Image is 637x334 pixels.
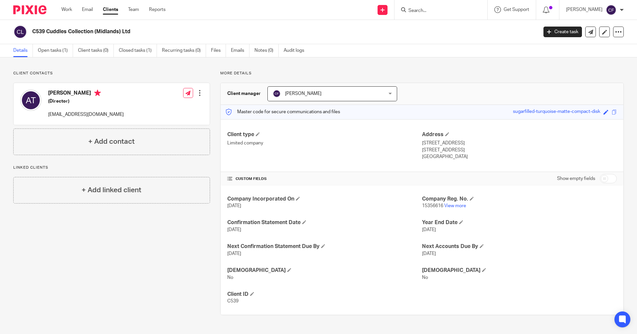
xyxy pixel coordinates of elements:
[422,140,617,146] p: [STREET_ADDRESS]
[149,6,166,13] a: Reports
[227,176,422,182] h4: CUSTOM FIELDS
[422,131,617,138] h4: Address
[504,7,529,12] span: Get Support
[13,71,210,76] p: Client contacts
[422,267,617,274] h4: [DEMOGRAPHIC_DATA]
[48,98,124,105] h5: (Director)
[128,6,139,13] a: Team
[13,5,46,14] img: Pixie
[422,196,617,203] h4: Company Reg. No.
[119,44,157,57] a: Closed tasks (1)
[211,44,226,57] a: Files
[231,44,249,57] a: Emails
[227,131,422,138] h4: Client type
[227,251,241,256] span: [DATE]
[422,219,617,226] h4: Year End Date
[422,243,617,250] h4: Next Accounts Due By
[94,90,101,96] i: Primary
[38,44,73,57] a: Open tasks (1)
[220,71,624,76] p: More details
[13,44,33,57] a: Details
[227,204,241,208] span: [DATE]
[103,6,118,13] a: Clients
[61,6,72,13] a: Work
[227,219,422,226] h4: Confirmation Statement Date
[48,111,124,118] p: [EMAIL_ADDRESS][DOMAIN_NAME]
[606,5,616,15] img: svg%3E
[422,275,428,280] span: No
[162,44,206,57] a: Recurring tasks (0)
[227,275,233,280] span: No
[422,147,617,153] p: [STREET_ADDRESS]
[226,109,340,115] p: Master code for secure communications and files
[422,227,436,232] span: [DATE]
[13,165,210,170] p: Linked clients
[513,108,600,116] div: sugarfilled-turquoise-matte-compact-disk
[227,196,422,203] h4: Company Incorporated On
[227,90,261,97] h3: Client manager
[422,204,443,208] span: 15356616
[227,243,422,250] h4: Next Confirmation Statement Due By
[82,185,141,195] h4: + Add linked client
[422,153,617,160] p: [GEOGRAPHIC_DATA]
[20,90,41,111] img: svg%3E
[88,136,135,147] h4: + Add contact
[13,25,27,39] img: svg%3E
[227,291,422,298] h4: Client ID
[284,44,309,57] a: Audit logs
[566,6,602,13] p: [PERSON_NAME]
[285,91,321,96] span: [PERSON_NAME]
[422,251,436,256] span: [DATE]
[227,299,239,303] span: C539
[227,140,422,146] p: Limited company
[444,204,466,208] a: View more
[557,175,595,182] label: Show empty fields
[227,267,422,274] h4: [DEMOGRAPHIC_DATA]
[408,8,467,14] input: Search
[227,227,241,232] span: [DATE]
[254,44,279,57] a: Notes (0)
[543,27,582,37] a: Create task
[273,90,281,98] img: svg%3E
[48,90,124,98] h4: [PERSON_NAME]
[32,28,433,35] h2: C539 Cuddles Collection (Midlands) Ltd
[82,6,93,13] a: Email
[78,44,114,57] a: Client tasks (0)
